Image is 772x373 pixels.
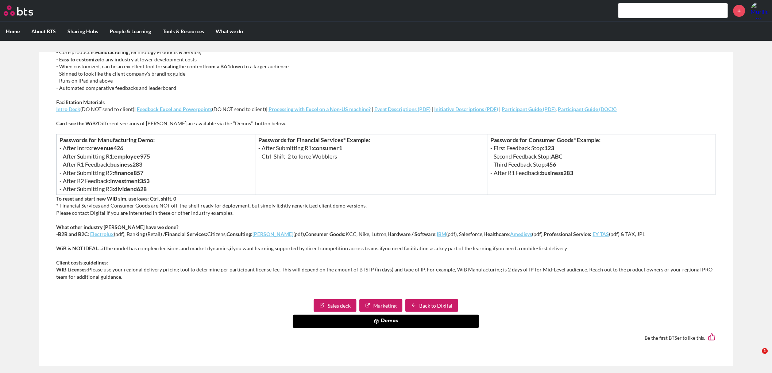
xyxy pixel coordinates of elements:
[490,169,573,176] i: - After R1 Feedback:
[499,106,501,112] em: |
[56,195,149,202] strong: To reset and start new WIB sim, use keys:
[227,231,251,237] strong: Consulting
[58,231,89,237] strong: B2B and B2C:
[59,161,142,168] i: - After R1 Feedback:
[134,106,136,112] em: |
[544,231,592,237] strong: Professional Service:
[762,348,768,354] span: 1
[204,63,230,69] strong: from a BA1
[110,177,150,184] strong: investment353
[56,210,233,216] em: Please contact Digital if you are interested in these or other industry examples.
[56,224,716,238] p: - (pdf), Banking (Retail) / Citizens, : (pdf), KCC, Nike, Lutron, : (pdf), Salesforce, : (pdf), (...
[374,106,431,112] a: Event Descriptions (PDF)
[314,299,356,312] a: Sales deck
[733,5,745,17] a: +
[437,231,447,237] em: IBM
[432,106,433,112] em: |
[379,245,383,251] strong: if
[502,106,556,112] a: Participant Guide (PDF)
[56,266,88,273] strong: WIB Licenses:
[56,120,716,127] p: Different versions of [PERSON_NAME] are available via the “Demos” button below.
[110,161,142,168] strong: business283
[210,22,249,41] label: What we do
[56,224,178,230] strong: What other industry [PERSON_NAME] have we done?
[56,245,105,251] strong: WiB is NOT IDEAL…if
[56,120,98,126] strong: Can I see the WiB?
[150,195,176,202] strong: Ctrl, shift, 0
[4,5,47,16] a: Go home
[269,106,371,112] a: Processing with Excel on a Non-US machine?
[484,231,509,237] strong: Healthcare
[114,169,143,176] strong: finance857
[551,153,563,160] strong: ABC
[544,144,554,151] strong: 123
[56,99,105,105] strong: Facilitation Materials
[91,144,123,151] strong: revenue426
[593,231,609,237] a: EY TAS
[59,202,367,209] em: Financial Services and Consumer Goods are NOT off-the-shelf ready for deployment, but simply ligh...
[62,22,104,41] label: Sharing Hubs
[556,106,557,112] em: ,
[137,106,212,112] a: Feedback Excel and Powerpoints
[751,2,768,19] img: Murillo Iotti
[59,136,155,143] strong: Passwords for Manufacturing Demo:
[305,231,346,237] strong: Consumer Goods:
[59,153,150,160] i: - After Submitting R1:
[490,136,601,143] strong: Passwords for Consumer Goods* Example:
[163,63,178,69] strong: scaling
[26,22,62,41] label: About BTS
[56,328,716,348] div: Be the first BTSer to like this.
[558,106,617,112] a: Participant Guide (DOCX)
[372,106,373,112] em: |
[747,348,765,366] iframe: Intercom live chat
[490,153,563,160] i: - Second Feedback Stop:
[59,169,143,176] i: - After Submitting R2:
[388,231,436,237] strong: Hardware / Software
[56,259,716,281] p: Please use your regional delivery pricing tool to determine per participant license fee. This wil...
[546,161,556,168] strong: 456
[56,99,716,113] p: (DO NOT send to client) (DO NOT send to client)
[90,231,114,237] a: Electrolux
[59,144,123,151] i: - After Intro:
[313,144,342,151] strong: consumer1
[4,5,33,16] img: BTS Logo
[359,299,402,312] a: Marketing
[510,231,532,237] a: Amedisys
[258,153,337,160] i: - Ctrl-Shift-2 to force Wobblers
[266,106,267,112] em: |
[165,231,207,237] strong: Financial Services:
[293,315,479,328] button: Demos
[252,231,293,237] a: [PERSON_NAME]
[157,22,210,41] label: Tools & Resources
[493,245,496,251] strong: if
[56,56,100,62] strong: - Easy to customize
[114,185,147,192] strong: dividend628
[490,144,554,151] i: - First Feedback Stop:
[435,106,498,112] a: Initiative Descriptions (PDF)
[541,169,573,176] strong: business283
[104,22,157,41] label: People & Learning
[59,185,147,192] i: - After Submitting R3:
[405,299,458,312] a: Back to Digital
[258,136,370,143] strong: Passwords for Financial Services* Example:
[751,2,768,19] a: Profile
[258,144,342,151] i: - After Submitting R1:
[59,177,150,184] i: - After R2 Feedback:
[114,153,150,160] strong: employee975
[56,245,716,252] p: the model has complex decisions and market dynamics, you want learning supported by direct compet...
[56,106,80,112] a: Intro Deck
[56,259,108,266] strong: Client costs guidelines:
[490,161,556,168] i: - Third Feedback Stop:
[230,245,233,251] strong: if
